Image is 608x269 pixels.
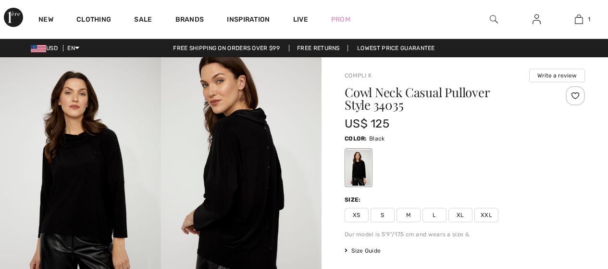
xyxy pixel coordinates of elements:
[38,15,53,26] a: New
[175,15,204,26] a: Brands
[31,45,62,51] span: USD
[490,13,498,25] img: search the website
[575,13,583,25] img: My Bag
[474,208,498,222] span: XXL
[345,208,369,222] span: XS
[525,13,548,26] a: Sign In
[533,13,541,25] img: My Info
[345,72,372,79] a: Compli K
[558,13,600,25] a: 1
[4,8,23,27] img: 1ère Avenue
[345,230,585,239] div: Our model is 5'9"/175 cm and wears a size 6.
[227,15,270,26] span: Inspiration
[31,45,46,52] img: US Dollar
[345,195,363,204] div: Size:
[165,45,287,51] a: Free shipping on orders over $99
[422,208,447,222] span: L
[345,135,367,142] span: Color:
[529,69,585,82] button: Write a review
[134,15,152,26] a: Sale
[346,150,371,186] div: Black
[293,14,308,25] a: Live
[67,45,79,51] span: EN
[588,15,590,24] span: 1
[76,15,111,26] a: Clothing
[331,14,350,25] a: Prom
[345,246,381,255] span: Size Guide
[345,117,389,130] span: US$ 125
[369,135,385,142] span: Black
[371,208,395,222] span: S
[289,45,348,51] a: Free Returns
[448,208,472,222] span: XL
[397,208,421,222] span: M
[349,45,443,51] a: Lowest Price Guarantee
[345,86,545,111] h1: Cowl Neck Casual Pullover Style 34035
